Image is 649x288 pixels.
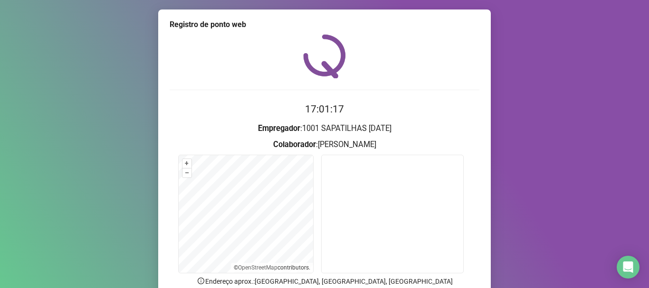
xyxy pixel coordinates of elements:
[197,277,205,285] span: info-circle
[617,256,639,279] div: Open Intercom Messenger
[170,276,479,287] p: Endereço aprox. : [GEOGRAPHIC_DATA], [GEOGRAPHIC_DATA], [GEOGRAPHIC_DATA]
[170,19,479,30] div: Registro de ponto web
[305,103,344,115] time: 17:01:17
[182,159,191,168] button: +
[258,124,300,133] strong: Empregador
[170,122,479,135] h3: : 1001 SAPATILHAS [DATE]
[170,139,479,151] h3: : [PERSON_NAME]
[182,168,191,177] button: –
[303,34,346,78] img: QRPoint
[238,264,277,271] a: OpenStreetMap
[234,264,310,271] li: © contributors.
[273,140,316,149] strong: Colaborador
